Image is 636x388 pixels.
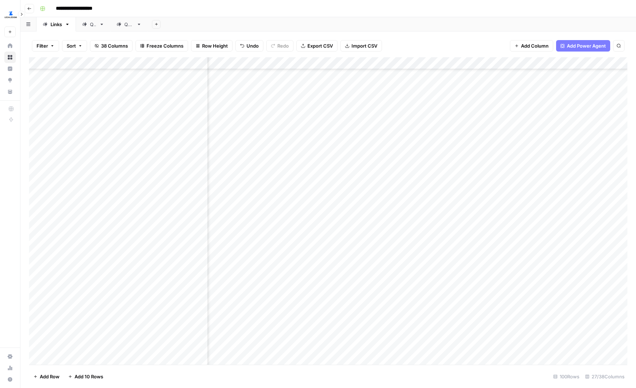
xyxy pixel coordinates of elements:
a: Home [4,40,16,52]
button: Help + Support [4,374,16,385]
a: Browse [4,52,16,63]
button: Import CSV [340,40,382,52]
div: 100 Rows [550,371,582,382]
a: Your Data [4,86,16,97]
span: Filter [37,42,48,49]
button: Redo [266,40,293,52]
span: Add Column [521,42,549,49]
button: Undo [235,40,263,52]
a: Settings [4,351,16,362]
button: Add Column [510,40,553,52]
div: QA [90,21,96,28]
button: Sort [62,40,87,52]
a: QA2 [110,17,148,31]
button: Export CSV [296,40,338,52]
div: 27/38 Columns [582,371,627,382]
a: Insights [4,63,16,74]
span: Add 10 Rows [75,373,103,380]
span: Sort [67,42,76,49]
span: Import CSV [352,42,377,49]
a: Links [37,17,76,31]
a: Usage [4,362,16,374]
button: Workspace: LegalZoom [4,6,16,24]
img: LegalZoom Logo [4,8,17,21]
a: QA [76,17,110,31]
button: Freeze Columns [135,40,188,52]
button: Add Power Agent [556,40,610,52]
span: Freeze Columns [147,42,183,49]
span: Export CSV [307,42,333,49]
span: Undo [247,42,259,49]
span: Add Row [40,373,59,380]
button: Filter [32,40,59,52]
span: Redo [277,42,289,49]
button: 38 Columns [90,40,133,52]
span: Add Power Agent [567,42,606,49]
a: Opportunities [4,74,16,86]
button: Add 10 Rows [64,371,107,382]
div: Links [51,21,62,28]
button: Row Height [191,40,233,52]
span: 38 Columns [101,42,128,49]
div: QA2 [124,21,134,28]
span: Row Height [202,42,228,49]
button: Add Row [29,371,64,382]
